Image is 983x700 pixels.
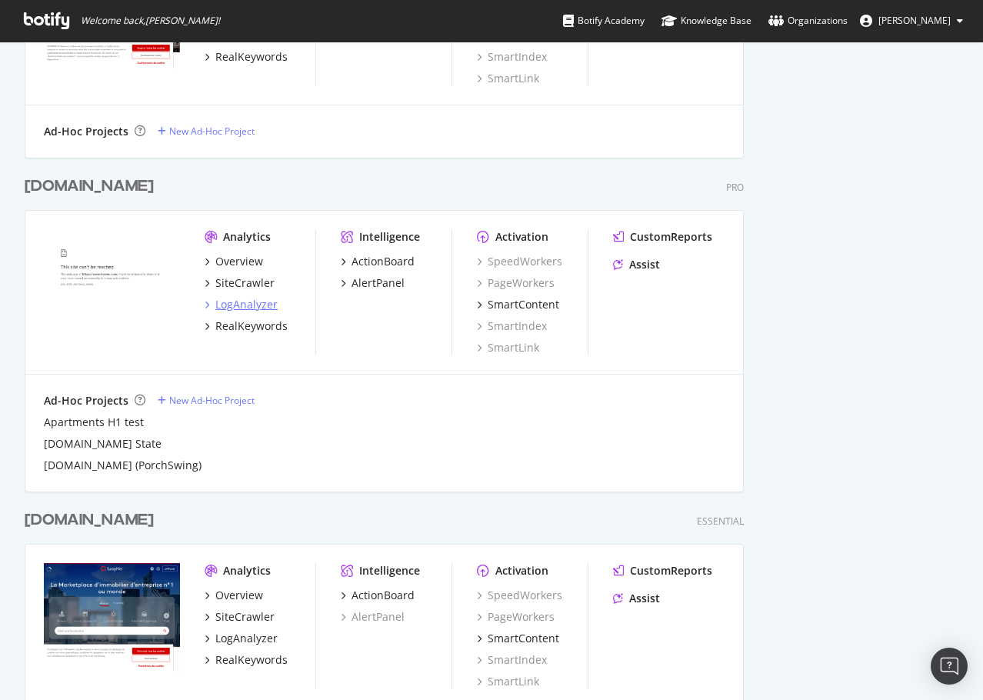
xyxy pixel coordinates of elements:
[630,563,712,578] div: CustomReports
[215,631,278,646] div: LogAnalyzer
[341,254,415,269] a: ActionBoard
[629,591,660,606] div: Assist
[495,229,548,245] div: Activation
[44,458,202,473] a: [DOMAIN_NAME] (PorchSwing)
[341,275,405,291] a: AlertPanel
[25,509,160,532] a: [DOMAIN_NAME]
[629,257,660,272] div: Assist
[215,275,275,291] div: SiteCrawler
[215,588,263,603] div: Overview
[205,609,275,625] a: SiteCrawler
[359,229,420,245] div: Intelligence
[223,229,271,245] div: Analytics
[44,563,180,672] img: loopnet.fr
[477,652,547,668] a: SmartIndex
[205,254,263,269] a: Overview
[352,254,415,269] div: ActionBoard
[477,254,562,269] a: SpeedWorkers
[215,318,288,334] div: RealKeywords
[630,229,712,245] div: CustomReports
[44,124,128,139] div: Ad-Hoc Projects
[215,652,288,668] div: RealKeywords
[205,652,288,668] a: RealKeywords
[25,175,160,198] a: [DOMAIN_NAME]
[81,15,220,27] span: Welcome back, [PERSON_NAME] !
[768,13,848,28] div: Organizations
[169,125,255,138] div: New Ad-Hoc Project
[613,257,660,272] a: Assist
[215,49,288,65] div: RealKeywords
[613,229,712,245] a: CustomReports
[205,588,263,603] a: Overview
[205,631,278,646] a: LogAnalyzer
[726,181,744,194] div: Pro
[44,393,128,408] div: Ad-Hoc Projects
[215,254,263,269] div: Overview
[477,318,547,334] a: SmartIndex
[931,648,968,685] div: Open Intercom Messenger
[495,563,548,578] div: Activation
[215,609,275,625] div: SiteCrawler
[697,515,744,528] div: Essential
[477,340,539,355] a: SmartLink
[477,49,547,65] a: SmartIndex
[848,8,975,33] button: [PERSON_NAME]
[477,71,539,86] a: SmartLink
[477,275,555,291] a: PageWorkers
[205,297,278,312] a: LogAnalyzer
[488,631,559,646] div: SmartContent
[205,318,288,334] a: RealKeywords
[352,588,415,603] div: ActionBoard
[169,394,255,407] div: New Ad-Hoc Project
[563,13,645,28] div: Botify Academy
[352,275,405,291] div: AlertPanel
[488,297,559,312] div: SmartContent
[477,609,555,625] a: PageWorkers
[341,609,405,625] a: AlertPanel
[44,229,180,338] img: www.homes.com
[215,297,278,312] div: LogAnalyzer
[44,436,162,452] a: [DOMAIN_NAME] State
[25,509,154,532] div: [DOMAIN_NAME]
[359,563,420,578] div: Intelligence
[205,275,275,291] a: SiteCrawler
[158,125,255,138] a: New Ad-Hoc Project
[613,563,712,578] a: CustomReports
[661,13,751,28] div: Knowledge Base
[477,674,539,689] a: SmartLink
[44,415,144,430] a: Apartments H1 test
[223,563,271,578] div: Analytics
[613,591,660,606] a: Assist
[205,49,288,65] a: RealKeywords
[878,14,951,27] span: Isabelle Edson
[477,631,559,646] a: SmartContent
[341,588,415,603] a: ActionBoard
[477,297,559,312] a: SmartContent
[25,175,154,198] div: [DOMAIN_NAME]
[477,588,562,603] a: SpeedWorkers
[158,394,255,407] a: New Ad-Hoc Project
